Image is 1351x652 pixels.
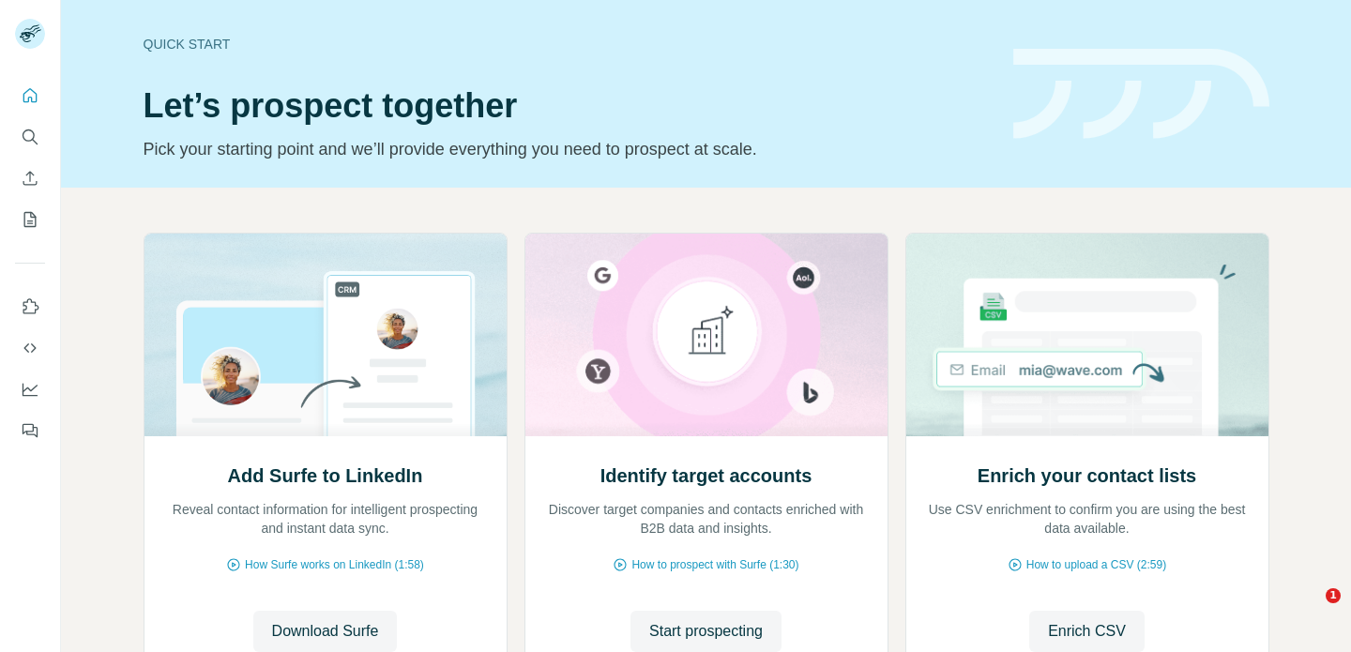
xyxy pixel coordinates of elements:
[905,234,1269,436] img: Enrich your contact lists
[272,620,379,643] span: Download Surfe
[524,234,888,436] img: Identify target accounts
[253,611,398,652] button: Download Surfe
[15,120,45,154] button: Search
[163,500,488,538] p: Reveal contact information for intelligent prospecting and instant data sync.
[1048,620,1126,643] span: Enrich CSV
[1326,588,1341,603] span: 1
[15,372,45,406] button: Dashboard
[600,462,812,489] h2: Identify target accounts
[1029,611,1145,652] button: Enrich CSV
[978,462,1196,489] h2: Enrich your contact lists
[15,290,45,324] button: Use Surfe on LinkedIn
[925,500,1250,538] p: Use CSV enrichment to confirm you are using the best data available.
[144,87,991,125] h1: Let’s prospect together
[144,136,991,162] p: Pick your starting point and we’ll provide everything you need to prospect at scale.
[1287,588,1332,633] iframe: Intercom live chat
[15,203,45,236] button: My lists
[544,500,869,538] p: Discover target companies and contacts enriched with B2B data and insights.
[630,611,782,652] button: Start prospecting
[1013,49,1269,140] img: banner
[15,79,45,113] button: Quick start
[649,620,763,643] span: Start prospecting
[631,556,798,573] span: How to prospect with Surfe (1:30)
[144,234,508,436] img: Add Surfe to LinkedIn
[15,161,45,195] button: Enrich CSV
[1026,556,1166,573] span: How to upload a CSV (2:59)
[144,35,991,53] div: Quick start
[15,331,45,365] button: Use Surfe API
[15,414,45,447] button: Feedback
[245,556,424,573] span: How Surfe works on LinkedIn (1:58)
[228,462,423,489] h2: Add Surfe to LinkedIn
